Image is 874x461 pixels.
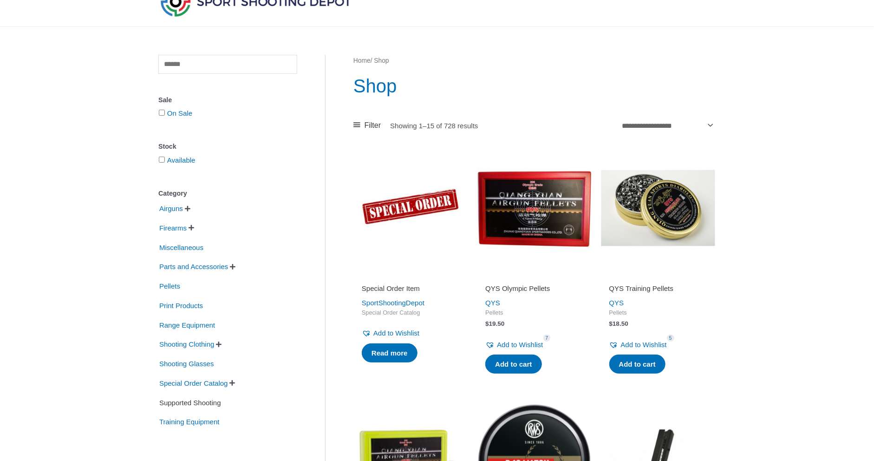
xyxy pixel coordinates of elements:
span:  [185,205,190,212]
img: QYS Training Pellets [601,151,715,265]
h2: QYS Olympic Pellets [485,284,583,293]
span: Filter [365,119,381,132]
img: QYS Olympic Pellets [477,151,591,265]
bdi: 19.50 [485,320,504,327]
span:  [230,263,235,270]
span:  [230,380,235,386]
a: SportShootingDepot [362,299,424,307]
a: QYS [485,299,500,307]
span: $ [485,320,489,327]
img: Special Order Item [353,151,468,265]
a: Supported Shooting [158,398,222,406]
select: Shop order [619,118,715,133]
div: Category [158,187,297,200]
span:  [216,341,222,348]
span: Range Equipment [158,317,216,333]
a: Shooting Clothing [158,340,215,348]
h1: Shop [353,73,715,99]
a: Add to Wishlist [362,327,419,340]
input: On Sale [159,110,165,116]
span: Add to Wishlist [497,341,543,349]
span: Pellets [609,309,707,317]
span: Supported Shooting [158,395,222,411]
a: Add to Wishlist [485,338,543,351]
a: QYS Training Pellets [609,284,707,296]
div: Stock [158,140,297,153]
a: Airguns [158,204,184,212]
input: Available [159,157,165,163]
a: On Sale [167,109,192,117]
span: Miscellaneous [158,240,204,256]
span: 7 [543,335,551,342]
span: Training Equipment [158,414,221,430]
a: Shooting Glasses [158,359,215,367]
a: Training Equipment [158,417,221,425]
nav: Breadcrumb [353,55,715,67]
a: Special Order Item [362,284,459,296]
iframe: Customer reviews powered by Trustpilot [362,271,459,282]
span: Shooting Clothing [158,336,215,352]
a: Pellets [158,282,181,290]
iframe: Customer reviews powered by Trustpilot [609,271,707,282]
span: Print Products [158,298,204,314]
span: 5 [667,335,674,342]
h2: QYS Training Pellets [609,284,707,293]
a: Home [353,57,371,64]
span: Special Order Catalog [362,309,459,317]
span: Special Order Catalog [158,375,229,391]
h2: Special Order Item [362,284,459,293]
span: Add to Wishlist [373,329,419,337]
a: Add to Wishlist [609,338,667,351]
iframe: Customer reviews powered by Trustpilot [485,271,583,282]
a: Miscellaneous [158,243,204,250]
a: Print Products [158,301,204,309]
bdi: 18.50 [609,320,628,327]
a: Firearms [158,224,188,231]
span: Firearms [158,220,188,236]
a: Filter [353,119,381,132]
a: QYS Olympic Pellets [485,284,583,296]
a: Parts and Accessories [158,262,229,270]
span: $ [609,320,613,327]
span: Airguns [158,201,184,217]
span:  [189,224,194,231]
div: Sale [158,93,297,107]
a: Add to cart: “QYS Olympic Pellets” [485,355,541,374]
span: Add to Wishlist [621,341,667,349]
span: Pellets [158,278,181,294]
a: Add to cart: “QYS Training Pellets” [609,355,665,374]
span: Parts and Accessories [158,259,229,275]
a: Read more about “Special Order Item” [362,343,417,363]
span: Shooting Glasses [158,356,215,372]
a: Special Order Catalog [158,379,229,387]
p: Showing 1–15 of 728 results [390,122,478,129]
a: Available [167,156,196,164]
a: QYS [609,299,624,307]
span: Pellets [485,309,583,317]
a: Range Equipment [158,320,216,328]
